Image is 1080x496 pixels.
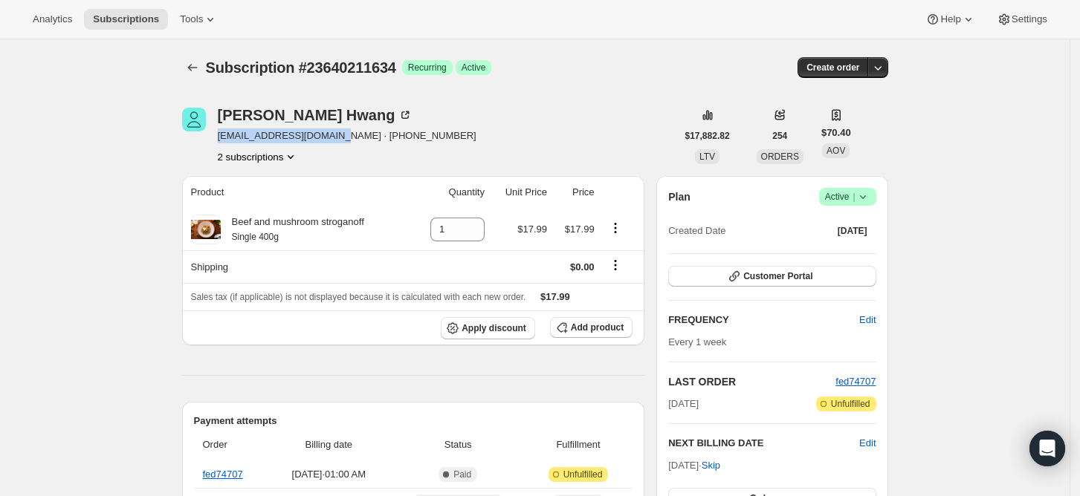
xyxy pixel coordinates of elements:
[1029,431,1065,466] div: Open Intercom Messenger
[274,437,383,452] span: Billing date
[218,128,476,143] span: [EMAIL_ADDRESS][DOMAIN_NAME] · [PHONE_NUMBER]
[668,460,720,471] span: [DATE] ·
[988,9,1056,30] button: Settings
[838,225,867,237] span: [DATE]
[853,191,855,203] span: |
[916,9,984,30] button: Help
[563,469,603,480] span: Unfulfilled
[676,125,739,146] button: $17,882.82
[565,223,595,235] span: $17.99
[180,13,203,25] span: Tools
[761,151,799,162] span: ORDERS
[206,59,396,76] span: Subscription #23640211634
[699,151,715,162] span: LTV
[1012,13,1047,25] span: Settings
[571,322,624,333] span: Add product
[182,176,412,209] th: Product
[453,469,471,480] span: Paid
[182,250,412,283] th: Shipping
[668,313,859,327] h2: FREQUENCY
[33,13,72,25] span: Analytics
[859,436,876,451] button: Edit
[411,176,489,209] th: Quantity
[84,9,168,30] button: Subscriptions
[408,62,447,74] span: Recurring
[221,215,364,244] div: Beef and mushroom stroganoff
[850,308,885,332] button: Edit
[825,189,870,204] span: Active
[218,149,299,164] button: Product actions
[940,13,960,25] span: Help
[570,261,595,273] span: $0.00
[540,291,570,302] span: $17.99
[462,62,486,74] span: Active
[702,458,720,473] span: Skip
[533,437,624,452] span: Fulfillment
[668,397,699,411] span: [DATE]
[827,146,845,156] span: AOV
[685,130,730,142] span: $17,882.82
[835,374,876,389] button: fed74707
[517,223,547,235] span: $17.99
[93,13,159,25] span: Subscriptions
[821,125,851,140] span: $70.40
[835,376,876,387] a: fed74707
[232,232,279,242] small: Single 400g
[831,398,870,410] span: Unfulfilled
[668,266,876,287] button: Customer Portal
[182,57,203,78] button: Subscriptions
[191,292,526,302] span: Sales tax (if applicable) is not displayed because it is calculated with each new order.
[462,322,526,334] span: Apply discount
[829,221,876,241] button: [DATE]
[274,467,383,482] span: [DATE] · 01:00 AM
[441,317,535,339] button: Apply discount
[550,317,633,338] button: Add product
[668,336,726,347] span: Every 1 week
[194,414,633,428] h2: Payment attempts
[604,257,627,273] button: Shipping actions
[668,374,835,389] h2: LAST ORDER
[806,62,859,74] span: Create order
[171,9,227,30] button: Tools
[798,57,868,78] button: Create order
[489,176,552,209] th: Unit Price
[182,108,206,131] span: Carissa Hwang
[668,223,725,238] span: Created Date
[24,9,81,30] button: Analytics
[693,454,729,477] button: Skip
[763,125,796,146] button: 254
[218,108,413,123] div: [PERSON_NAME] Hwang
[392,437,523,452] span: Status
[743,270,812,282] span: Customer Portal
[859,313,876,327] span: Edit
[668,189,691,204] h2: Plan
[604,220,627,236] button: Product actions
[203,469,243,480] a: fed74707
[552,176,599,209] th: Price
[772,130,787,142] span: 254
[668,436,859,451] h2: NEXT BILLING DATE
[194,428,271,461] th: Order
